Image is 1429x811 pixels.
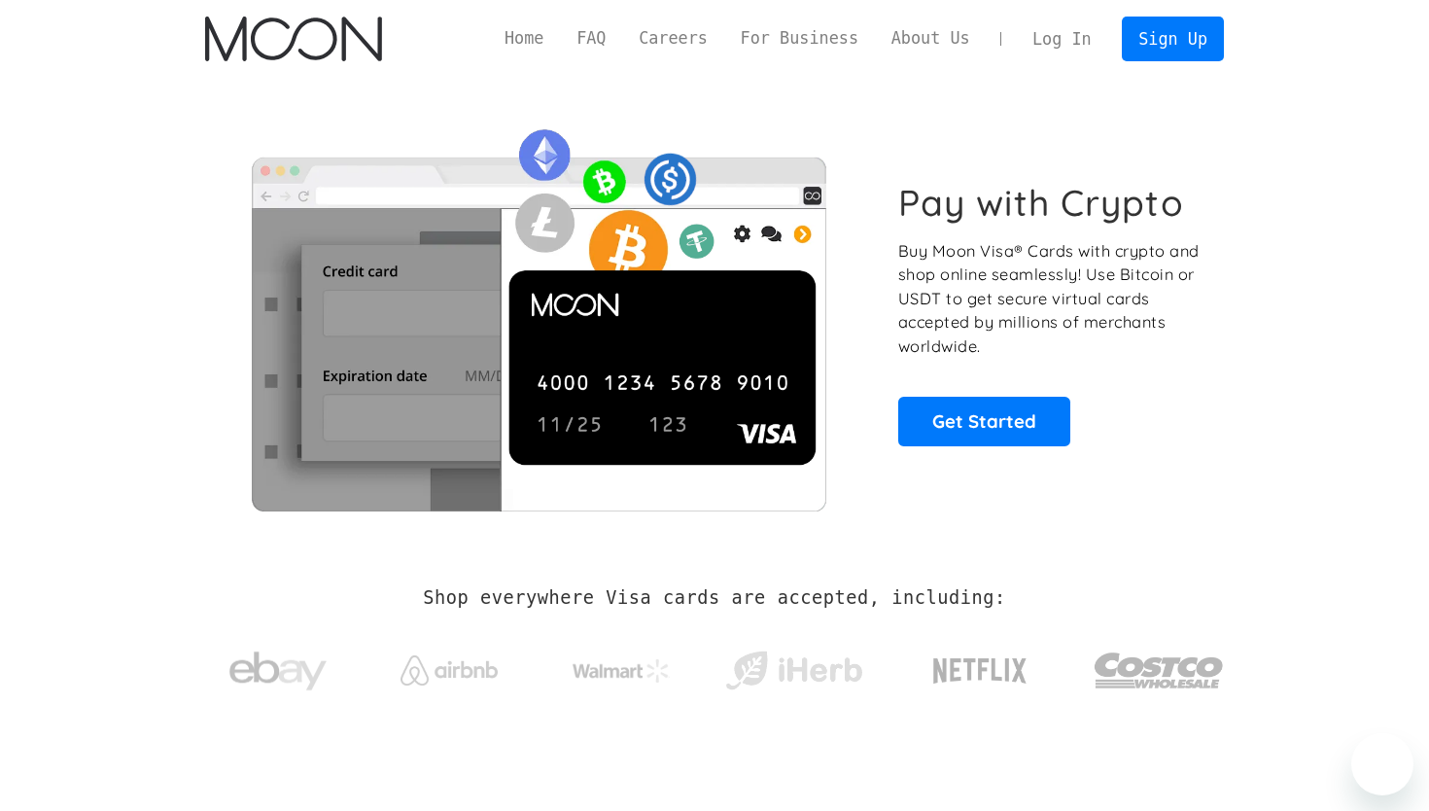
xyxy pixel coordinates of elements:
[205,17,381,61] img: Moon Logo
[721,646,866,696] img: iHerb
[1094,634,1224,707] img: Costco
[893,627,1067,705] a: Netflix
[423,587,1005,609] h2: Shop everywhere Visa cards are accepted, including:
[205,116,871,511] img: Moon Cards let you spend your crypto anywhere Visa is accepted.
[1016,18,1107,60] a: Log In
[229,641,327,702] img: ebay
[724,26,875,51] a: For Business
[560,26,622,51] a: FAQ
[205,621,350,712] a: ebay
[898,181,1184,225] h1: Pay with Crypto
[401,655,498,686] img: Airbnb
[898,397,1070,445] a: Get Started
[931,647,1028,695] img: Netflix
[377,636,522,695] a: Airbnb
[622,26,723,51] a: Careers
[721,626,866,706] a: iHerb
[549,640,694,692] a: Walmart
[1351,733,1413,795] iframe: Knap til at åbne messaging-vindue
[205,17,381,61] a: home
[898,239,1202,359] p: Buy Moon Visa® Cards with crypto and shop online seamlessly! Use Bitcoin or USDT to get secure vi...
[1122,17,1223,60] a: Sign Up
[875,26,987,51] a: About Us
[573,659,670,683] img: Walmart
[1094,615,1224,717] a: Costco
[488,26,560,51] a: Home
